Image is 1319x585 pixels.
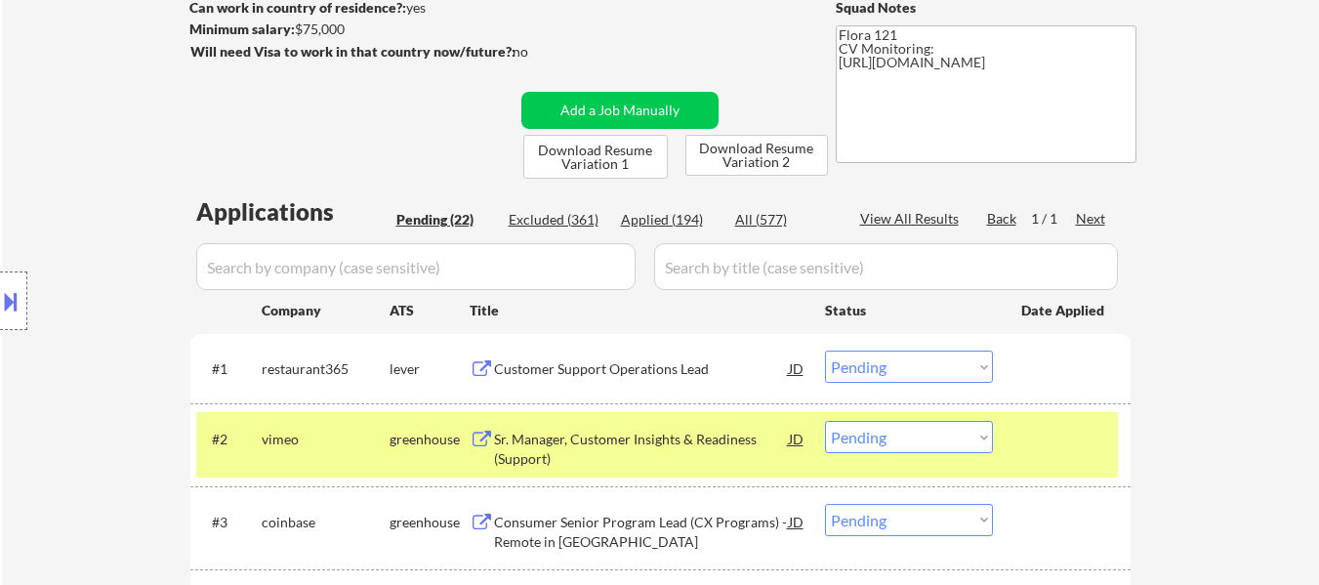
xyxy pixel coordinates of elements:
div: no [513,42,568,62]
div: 1 / 1 [1031,209,1076,229]
button: Add a Job Manually [521,92,719,129]
div: Consumer Senior Program Lead (CX Programs) - Remote in [GEOGRAPHIC_DATA] [494,513,789,551]
strong: Minimum salary: [189,21,295,37]
div: Title [470,301,806,320]
div: Excluded (361) [509,210,606,230]
input: Search by company (case sensitive) [196,243,636,290]
div: Back [987,209,1018,229]
div: greenhouse [390,430,470,449]
div: Next [1076,209,1107,229]
div: All (577) [735,210,833,230]
div: Status [825,292,993,327]
div: JD [787,351,806,386]
div: Customer Support Operations Lead [494,359,789,379]
button: Download Resume Variation 1 [523,135,668,179]
div: lever [390,359,470,379]
div: Sr. Manager, Customer Insights & Readiness (Support) [494,430,789,468]
input: Search by title (case sensitive) [654,243,1118,290]
div: #3 [212,513,246,532]
div: View All Results [860,209,965,229]
div: JD [787,421,806,456]
div: Date Applied [1021,301,1107,320]
div: $75,000 [189,20,515,39]
div: JD [787,504,806,539]
div: ATS [390,301,470,320]
div: coinbase [262,513,390,532]
div: Applied (194) [621,210,719,230]
div: greenhouse [390,513,470,532]
div: Pending (22) [396,210,494,230]
button: Download Resume Variation 2 [685,135,828,176]
strong: Will need Visa to work in that country now/future?: [190,43,515,60]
